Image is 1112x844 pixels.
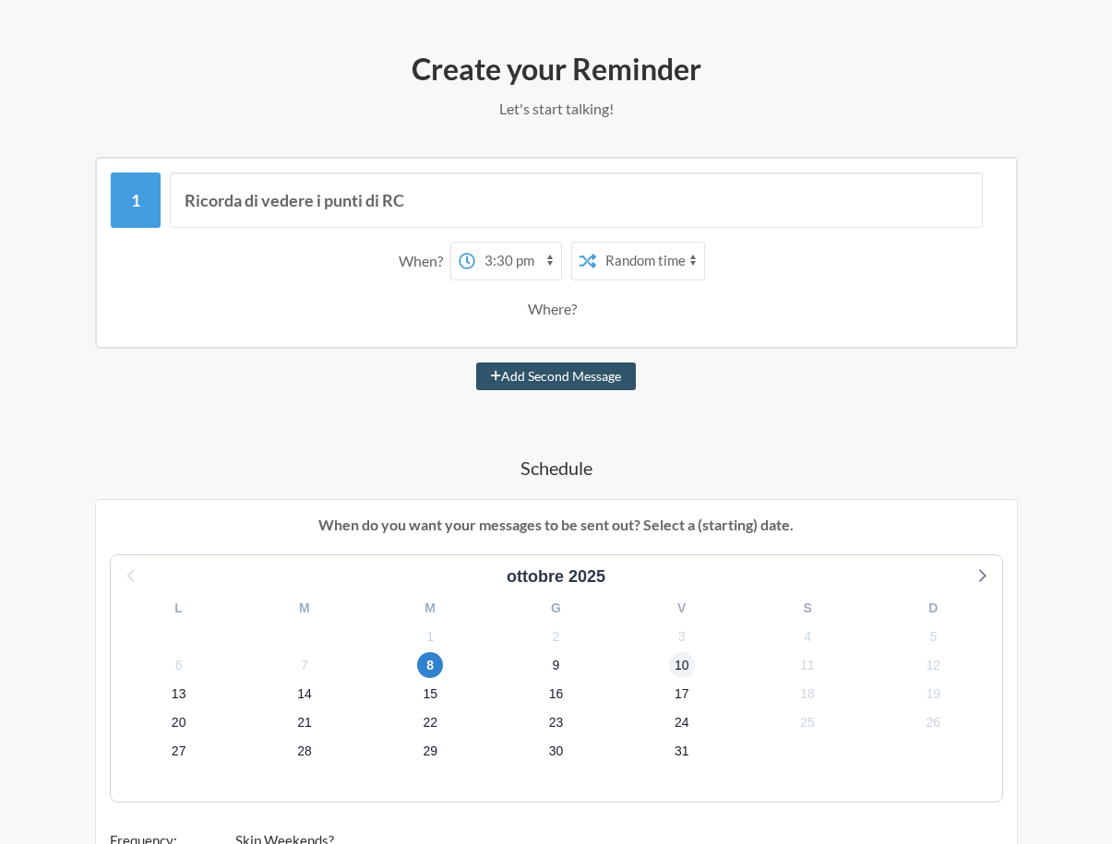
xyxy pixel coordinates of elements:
span: venerdì 21 novembre 2025 [292,710,317,736]
div: L [116,594,242,623]
p: When do you want your messages to be sent out? Select a (starting) date. [110,514,1003,536]
span: sabato 22 novembre 2025 [417,710,443,736]
span: mercoledì 26 novembre 2025 [920,710,946,736]
span: lunedì 24 novembre 2025 [669,710,695,736]
span: sabato 1 novembre 2025 [417,624,443,649]
span: martedì 25 novembre 2025 [795,710,820,736]
span: giovedì 27 novembre 2025 [166,739,192,765]
div: V [619,594,745,623]
span: sabato 29 novembre 2025 [417,739,443,765]
span: domenica 2 novembre 2025 [543,624,568,649]
span: venerdì 14 novembre 2025 [292,682,317,707]
input: Message [170,172,983,228]
span: giovedì 6 novembre 2025 [166,652,192,678]
h2: Create your Reminder [55,50,1057,89]
span: lunedì 3 novembre 2025 [669,624,695,649]
span: mercoledì 19 novembre 2025 [920,682,946,707]
div: M [242,594,367,623]
span: venerdì 7 novembre 2025 [292,652,317,678]
h4: Schedule [55,455,1057,481]
div: When? [399,242,450,280]
span: giovedì 20 novembre 2025 [166,710,192,736]
div: M [367,594,493,623]
div: Where? [528,290,584,328]
span: domenica 16 novembre 2025 [543,682,568,707]
span: domenica 9 novembre 2025 [543,652,568,678]
span: martedì 11 novembre 2025 [795,652,820,678]
span: giovedì 13 novembre 2025 [166,682,192,707]
span: venerdì 28 novembre 2025 [292,739,317,765]
span: mercoledì 5 novembre 2025 [920,624,946,649]
span: sabato 15 novembre 2025 [417,682,443,707]
span: domenica 30 novembre 2025 [543,739,568,765]
button: Add Second Message [476,363,636,390]
div: S [745,594,870,623]
span: lunedì 1 dicembre 2025 [669,739,695,765]
div: G [493,594,618,623]
span: lunedì 10 novembre 2025 [669,652,695,678]
span: sabato 8 novembre 2025 [417,652,443,678]
div: ottobre 2025 [499,565,613,589]
div: D [870,594,996,623]
span: lunedì 17 novembre 2025 [669,682,695,707]
p: Let's start talking! [55,98,1057,120]
span: martedì 4 novembre 2025 [795,624,820,649]
span: mercoledì 12 novembre 2025 [920,652,946,678]
span: domenica 23 novembre 2025 [543,710,568,736]
span: martedì 18 novembre 2025 [795,682,820,707]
